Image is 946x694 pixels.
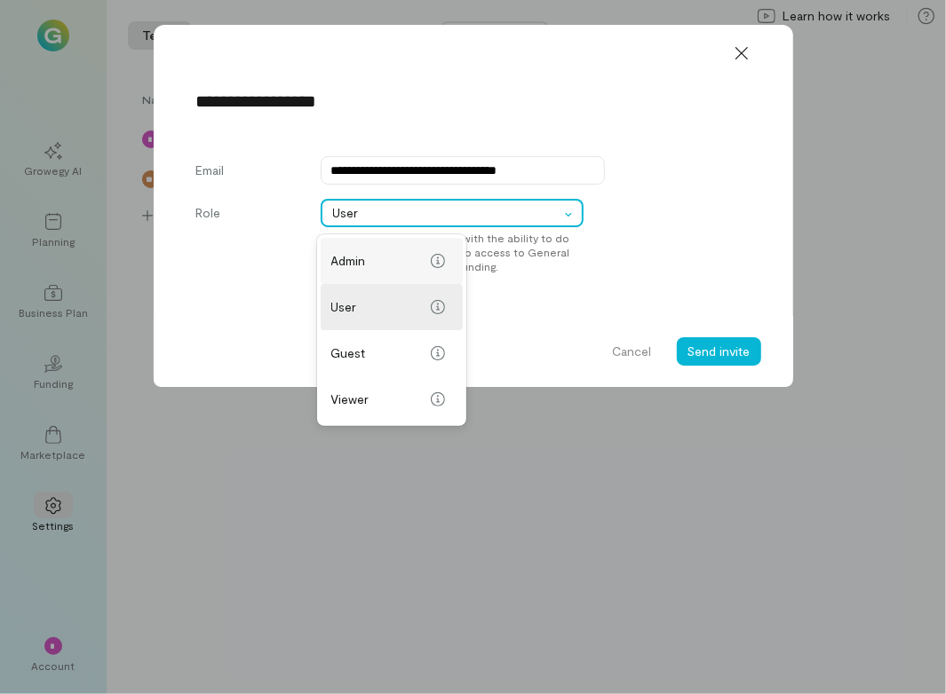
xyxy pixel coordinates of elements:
[333,204,560,222] span: User
[321,227,584,273] div: A user is the default role, with the ability to do most actions. They have no access to General A...
[196,204,303,273] label: Role
[602,337,663,366] button: Cancel
[331,390,424,408] span: Viewer
[331,252,424,270] span: Admin
[677,337,761,366] button: Send invite
[331,298,424,316] span: User
[196,162,303,185] label: Email
[331,344,424,362] span: Guest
